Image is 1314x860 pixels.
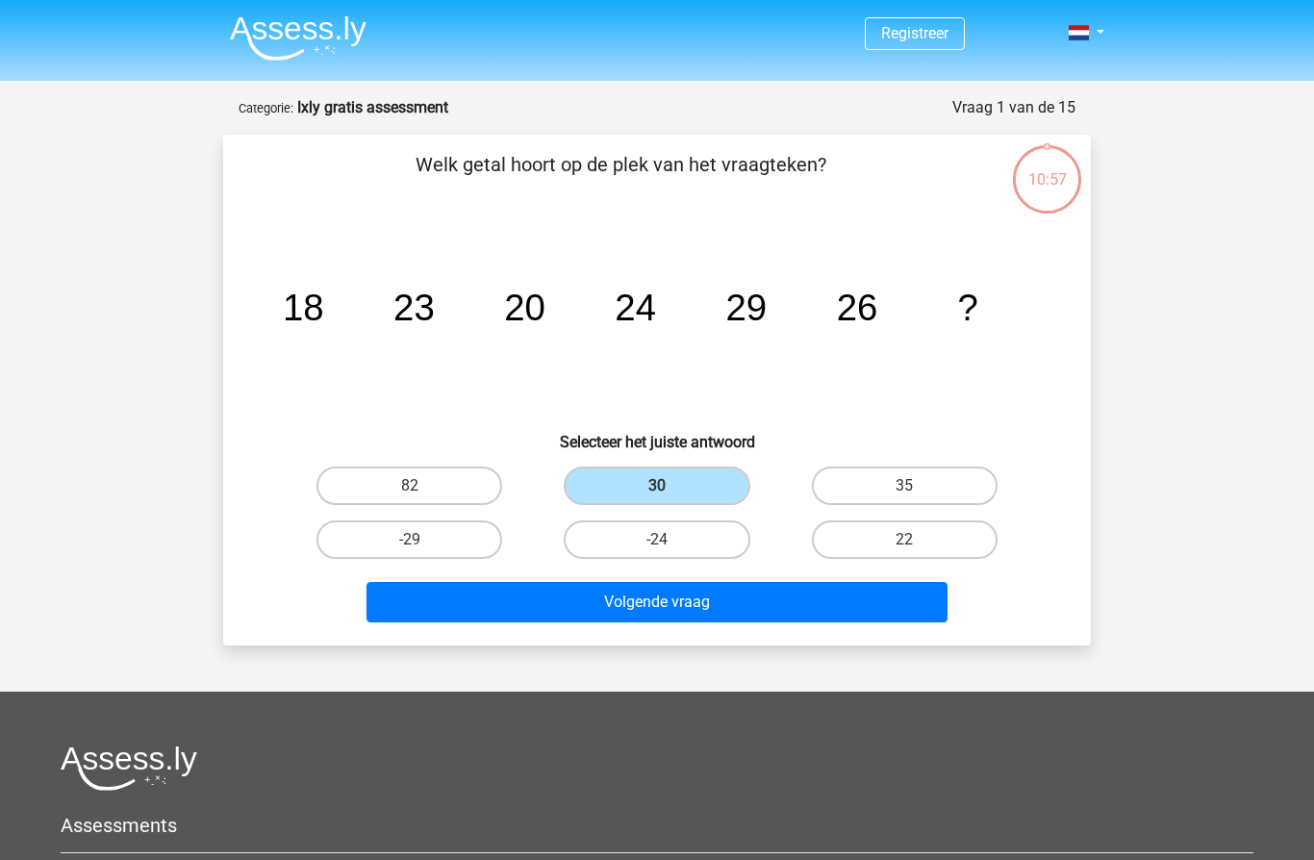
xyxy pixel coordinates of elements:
[504,287,545,328] tspan: 20
[316,520,502,559] label: -29
[615,287,656,328] tspan: 24
[952,96,1075,119] div: Vraag 1 van de 15
[239,101,293,115] small: Categorie:
[61,814,1253,837] h5: Assessments
[564,467,749,505] label: 30
[837,287,878,328] tspan: 26
[297,98,448,116] strong: Ixly gratis assessment
[812,467,998,505] label: 35
[316,467,502,505] label: 82
[61,746,197,791] img: Assessly logo
[254,417,1060,451] h6: Selecteer het juiste antwoord
[393,287,435,328] tspan: 23
[1011,143,1083,191] div: 10:57
[881,24,948,42] a: Registreer
[254,150,988,208] p: Welk getal hoort op de plek van het vraagteken?
[230,15,366,61] img: Assessly
[957,287,977,328] tspan: ?
[283,287,324,328] tspan: 18
[725,287,767,328] tspan: 29
[564,520,749,559] label: -24
[366,582,948,622] button: Volgende vraag
[812,520,998,559] label: 22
